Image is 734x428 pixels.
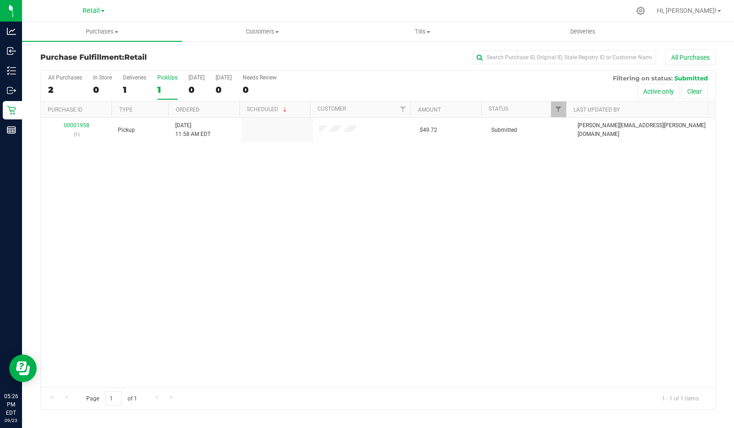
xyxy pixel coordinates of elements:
[78,391,145,405] span: Page of 1
[243,74,277,81] div: Needs Review
[64,122,89,129] a: 00001958
[22,22,182,41] a: Purchases
[189,74,205,81] div: [DATE]
[9,355,37,382] iframe: Resource center
[473,51,656,64] input: Search Purchase ID, Original ID, State Registry ID or Customer Name...
[48,84,82,95] div: 2
[243,84,277,95] div: 0
[123,74,146,81] div: Deliveries
[489,106,508,112] a: Status
[4,417,18,424] p: 09/23
[118,126,135,135] span: Pickup
[247,106,289,113] a: Scheduled
[48,74,82,81] div: All Purchases
[674,74,708,82] span: Submitted
[657,7,717,14] span: Hi, [PERSON_NAME]!
[4,392,18,417] p: 05:26 PM EDT
[343,28,502,36] span: Tills
[635,6,646,15] div: Manage settings
[189,84,205,95] div: 0
[317,106,346,112] a: Customer
[176,107,200,113] a: Ordered
[123,84,146,95] div: 1
[7,106,16,115] inline-svg: Retail
[93,74,112,81] div: In Store
[7,66,16,75] inline-svg: Inventory
[665,50,716,65] button: All Purchases
[46,130,107,139] p: (1)
[48,107,83,113] a: Purchase ID
[183,28,342,36] span: Customers
[22,28,182,36] span: Purchases
[637,84,680,99] button: Active only
[157,74,178,81] div: PickUps
[395,101,410,117] a: Filter
[182,22,342,41] a: Customers
[124,53,147,62] span: Retail
[7,46,16,56] inline-svg: Inbound
[216,74,232,81] div: [DATE]
[105,391,122,405] input: 1
[420,126,437,135] span: $49.72
[7,86,16,95] inline-svg: Outbound
[503,22,663,41] a: Deliveries
[7,125,16,135] inline-svg: Reports
[83,7,100,15] span: Retail
[613,74,673,82] span: Filtering on status:
[175,121,211,139] span: [DATE] 11:58 AM EDT
[655,391,706,405] span: 1 - 1 of 1 items
[558,28,608,36] span: Deliveries
[93,84,112,95] div: 0
[573,107,620,113] a: Last Updated By
[418,107,441,113] a: Amount
[681,84,708,99] button: Clear
[157,84,178,95] div: 1
[551,101,566,117] a: Filter
[342,22,502,41] a: Tills
[578,121,710,139] span: [PERSON_NAME][EMAIL_ADDRESS][PERSON_NAME][DOMAIN_NAME]
[40,53,266,62] h3: Purchase Fulfillment:
[119,107,133,113] a: Type
[216,84,232,95] div: 0
[491,126,517,135] span: Submitted
[7,27,16,36] inline-svg: Analytics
